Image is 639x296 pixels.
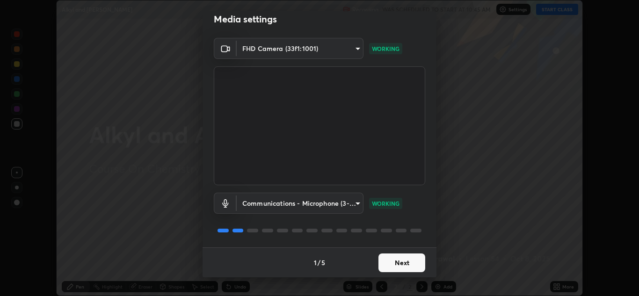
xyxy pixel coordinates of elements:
button: Next [378,253,425,272]
h2: Media settings [214,13,277,25]
div: FHD Camera (33f1:1001) [237,193,363,214]
h4: 5 [321,258,325,267]
p: WORKING [372,44,399,53]
p: WORKING [372,199,399,208]
h4: 1 [314,258,317,267]
div: FHD Camera (33f1:1001) [237,38,363,59]
h4: / [318,258,320,267]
